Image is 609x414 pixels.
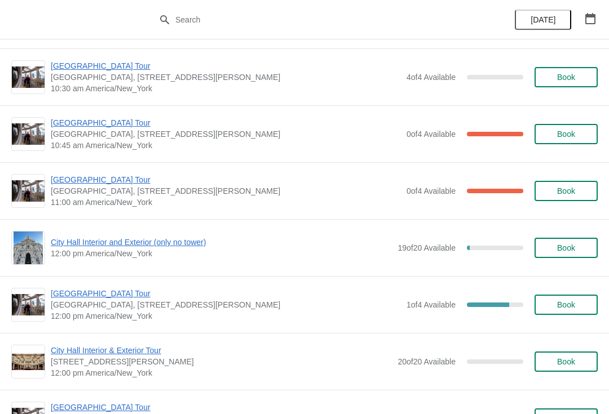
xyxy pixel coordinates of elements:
span: [GEOGRAPHIC_DATA] Tour [51,117,401,128]
span: City Hall Interior and Exterior (only no tower) [51,237,392,248]
span: Book [557,243,575,252]
span: 20 of 20 Available [398,357,456,366]
img: City Hall Tower Tour | City Hall Visitor Center, 1400 John F Kennedy Boulevard Suite 121, Philade... [12,66,45,88]
span: 1 of 4 Available [407,300,456,309]
span: [GEOGRAPHIC_DATA], [STREET_ADDRESS][PERSON_NAME] [51,185,401,197]
img: City Hall Interior and Exterior (only no tower) | | 12:00 pm America/New_York [14,232,43,264]
span: [GEOGRAPHIC_DATA], [STREET_ADDRESS][PERSON_NAME] [51,299,401,310]
button: Book [535,181,598,201]
span: [GEOGRAPHIC_DATA] Tour [51,174,401,185]
button: Book [535,351,598,372]
span: [GEOGRAPHIC_DATA] Tour [51,402,401,413]
span: 10:45 am America/New_York [51,140,401,151]
span: Book [557,300,575,309]
span: 0 of 4 Available [407,186,456,195]
button: Book [535,238,598,258]
span: 12:00 pm America/New_York [51,248,392,259]
img: City Hall Tower Tour | City Hall Visitor Center, 1400 John F Kennedy Boulevard Suite 121, Philade... [12,180,45,202]
input: Search [175,10,457,30]
span: 10:30 am America/New_York [51,83,401,94]
span: Book [557,186,575,195]
span: City Hall Interior & Exterior Tour [51,345,392,356]
img: City Hall Tower Tour | City Hall Visitor Center, 1400 John F Kennedy Boulevard Suite 121, Philade... [12,294,45,316]
button: [DATE] [515,10,571,30]
img: City Hall Tower Tour | City Hall Visitor Center, 1400 John F Kennedy Boulevard Suite 121, Philade... [12,123,45,145]
button: Book [535,67,598,87]
span: [GEOGRAPHIC_DATA], [STREET_ADDRESS][PERSON_NAME] [51,72,401,83]
span: Book [557,130,575,139]
button: Book [535,295,598,315]
span: Book [557,73,575,82]
span: [DATE] [531,15,555,24]
span: 0 of 4 Available [407,130,456,139]
button: Book [535,124,598,144]
span: 12:00 pm America/New_York [51,367,392,379]
span: [GEOGRAPHIC_DATA] Tour [51,60,401,72]
span: [GEOGRAPHIC_DATA] Tour [51,288,401,299]
span: 11:00 am America/New_York [51,197,401,208]
span: [GEOGRAPHIC_DATA], [STREET_ADDRESS][PERSON_NAME] [51,128,401,140]
span: 4 of 4 Available [407,73,456,82]
span: 19 of 20 Available [398,243,456,252]
span: 12:00 pm America/New_York [51,310,401,322]
span: Book [557,357,575,366]
img: City Hall Interior & Exterior Tour | 1400 John F Kennedy Boulevard, Suite 121, Philadelphia, PA, ... [12,354,45,370]
span: [STREET_ADDRESS][PERSON_NAME] [51,356,392,367]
